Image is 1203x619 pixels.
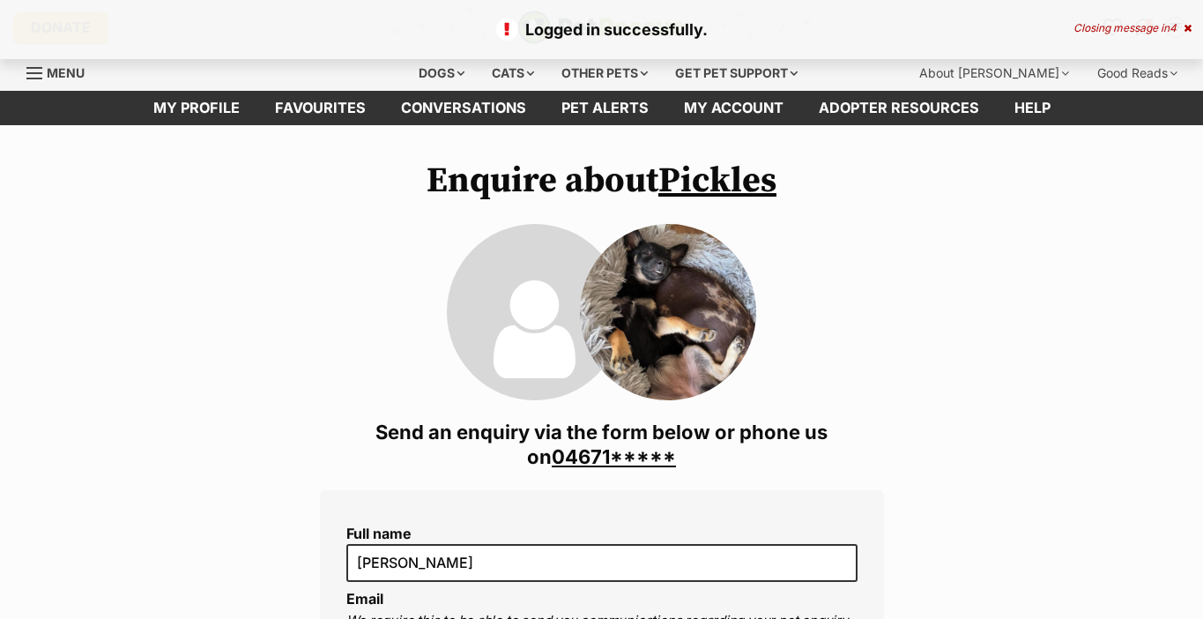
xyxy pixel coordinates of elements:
[406,56,477,91] div: Dogs
[320,160,884,201] h1: Enquire about
[801,91,997,125] a: Adopter resources
[479,56,546,91] div: Cats
[544,91,666,125] a: Pet alerts
[257,91,383,125] a: Favourites
[346,544,858,581] input: E.g. Jimmy Chew
[383,91,544,125] a: conversations
[346,590,383,608] label: Email
[1085,56,1190,91] div: Good Reads
[549,56,660,91] div: Other pets
[136,91,257,125] a: My profile
[907,56,1081,91] div: About [PERSON_NAME]
[47,65,85,80] span: Menu
[320,420,884,469] h3: Send an enquiry via the form below or phone us on
[666,91,801,125] a: My account
[997,91,1068,125] a: Help
[26,56,97,87] a: Menu
[580,224,756,400] img: Pickles
[663,56,810,91] div: Get pet support
[346,526,858,541] label: Full name
[658,159,776,203] a: Pickles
